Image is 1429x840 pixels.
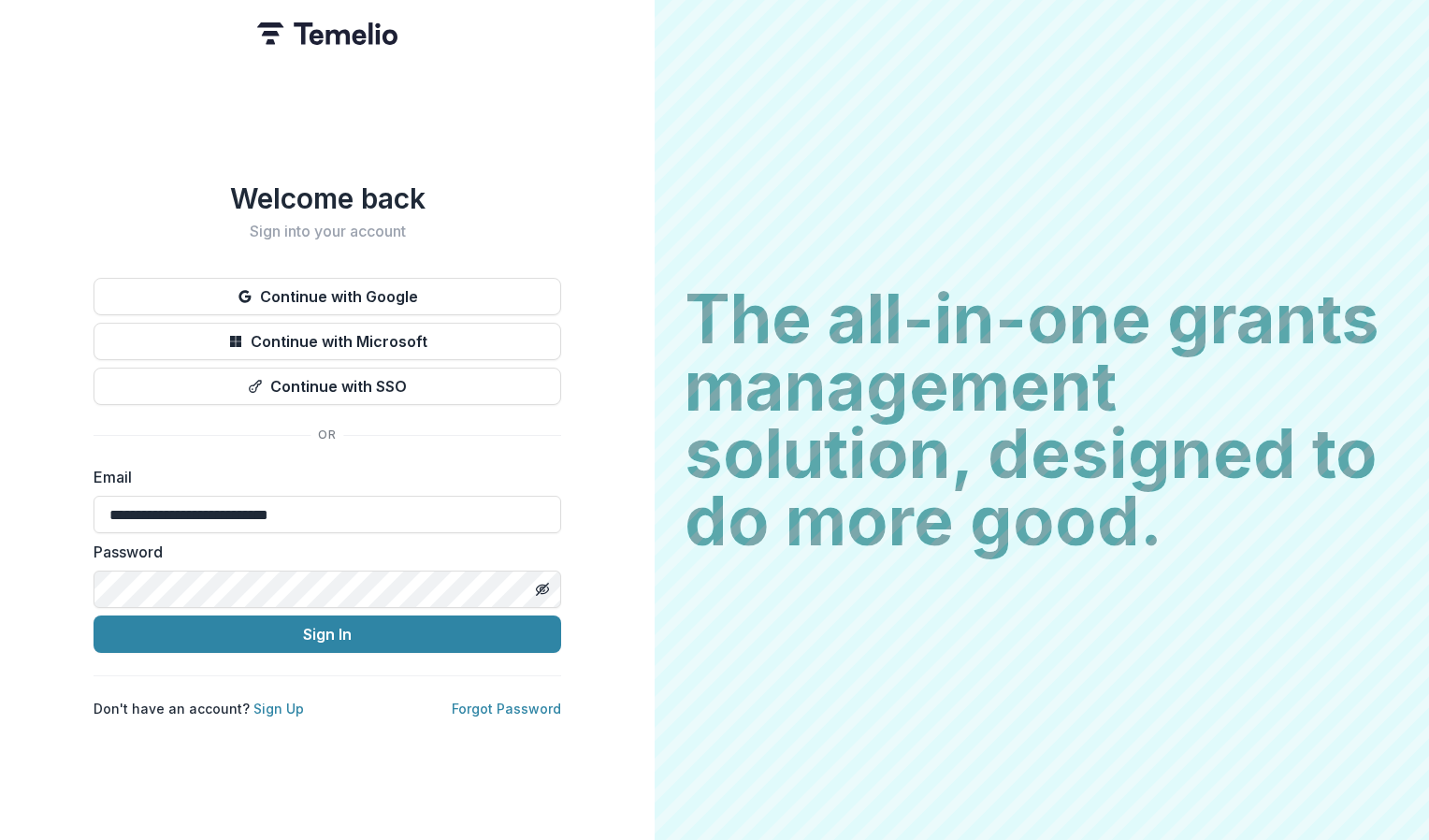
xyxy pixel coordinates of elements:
a: Sign Up [253,701,304,717]
h1: Welcome back [94,181,561,215]
p: Don't have an account? [94,699,304,718]
a: Forgot Password [452,701,561,717]
button: Sign In [94,616,561,653]
button: Continue with Google [94,278,561,315]
h2: Sign into your account [94,223,561,240]
img: Temelio [257,22,397,45]
label: Password [94,541,550,563]
button: Continue with Microsoft [94,323,561,360]
button: Toggle password visibility [527,574,557,604]
label: Email [94,466,550,488]
button: Continue with SSO [94,368,561,405]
